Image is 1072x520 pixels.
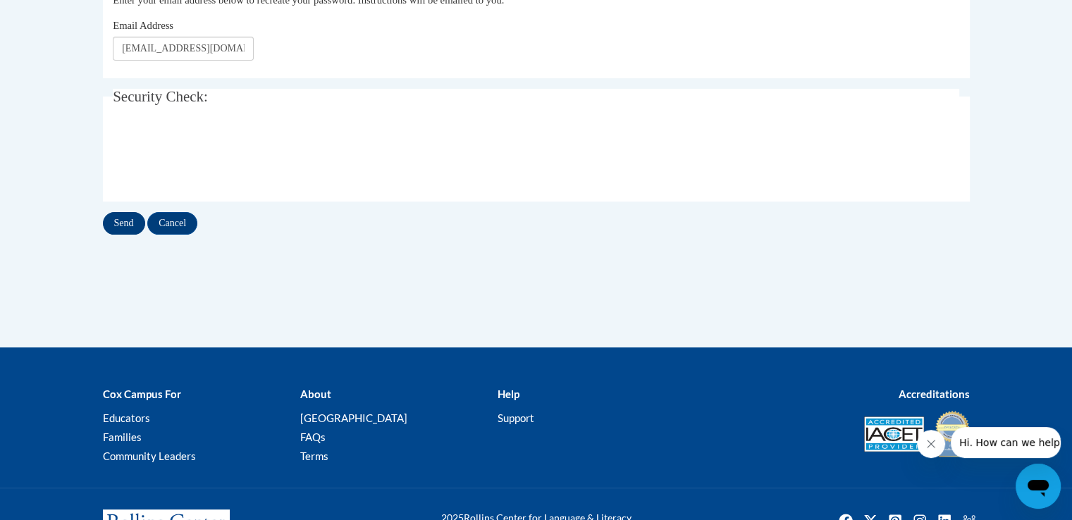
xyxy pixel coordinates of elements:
[300,431,325,443] a: FAQs
[103,411,150,424] a: Educators
[113,88,208,105] span: Security Check:
[113,129,327,184] iframe: reCAPTCHA
[899,388,970,400] b: Accreditations
[103,388,181,400] b: Cox Campus For
[864,416,924,452] img: Accredited IACET® Provider
[300,450,328,462] a: Terms
[103,450,196,462] a: Community Leaders
[951,427,1061,458] iframe: Message from company
[935,409,970,459] img: IDA® Accredited
[917,430,945,458] iframe: Close message
[1016,464,1061,509] iframe: Button to launch messaging window
[113,37,254,61] input: Email
[300,388,331,400] b: About
[103,212,145,235] input: Send
[8,10,114,21] span: Hi. How can we help?
[113,20,173,31] span: Email Address
[300,411,407,424] a: [GEOGRAPHIC_DATA]
[497,388,519,400] b: Help
[103,431,142,443] a: Families
[147,212,197,235] input: Cancel
[497,411,534,424] a: Support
